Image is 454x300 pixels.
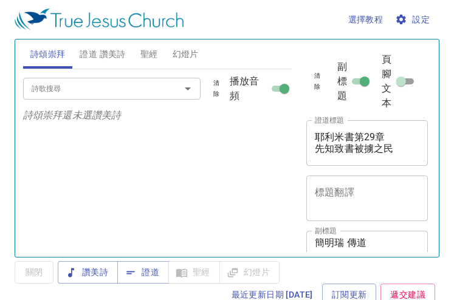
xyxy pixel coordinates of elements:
button: Open [179,80,196,97]
textarea: 簡明瑞 傳道 [315,237,419,260]
span: 讚美詩 [67,265,108,280]
span: 清除 [210,78,222,100]
textarea: 耶利米書第29章 先知致書被擄之民 [315,131,419,154]
span: 播放音頻 [230,74,267,103]
button: 證道 [117,261,169,284]
button: 選擇教程 [343,9,388,31]
span: 頁腳文本 [382,52,394,111]
span: 證道 讚美詩 [80,47,125,62]
button: 清除 [306,69,328,94]
span: 清除 [314,70,321,92]
span: 選擇教程 [348,12,383,27]
button: 設定 [393,9,435,31]
button: 讚美詩 [58,261,118,284]
span: 證道 [127,265,159,280]
button: 清除 [203,76,230,101]
span: 設定 [397,12,430,27]
span: 詩頌崇拜 [30,47,66,62]
span: 聖經 [140,47,158,62]
i: 詩頌崇拜還未選讚美詩 [23,109,122,121]
img: True Jesus Church [15,9,184,30]
span: 副標題 [337,60,347,103]
span: 幻燈片 [173,47,199,62]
